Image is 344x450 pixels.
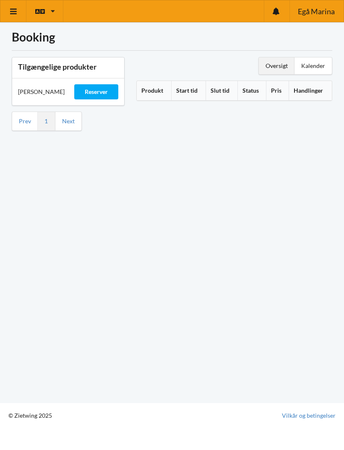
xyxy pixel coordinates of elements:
div: Reserver [74,84,119,99]
th: Start tid [171,81,206,101]
th: Pris [266,81,288,101]
h1: Booking [12,29,332,44]
div: Kalender [294,57,332,74]
a: Vilkår og betingelser [282,411,336,420]
th: Produkt [137,81,171,101]
span: Egå Marina [298,8,335,15]
div: [PERSON_NAME] [12,82,68,102]
div: Oversigt [259,57,294,74]
th: Slut tid [206,81,237,101]
th: Status [237,81,266,101]
a: Prev [19,117,31,125]
a: 1 [44,117,48,125]
a: Next [62,117,75,125]
h3: Tilgængelige produkter [18,62,118,72]
th: Handlinger [289,81,332,101]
